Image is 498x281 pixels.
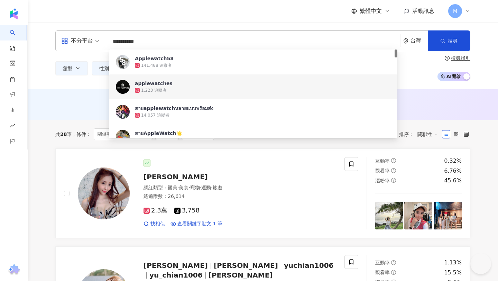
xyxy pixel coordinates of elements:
[141,137,169,143] div: 13,066 追蹤者
[188,185,190,190] span: ·
[444,269,462,277] div: 15.5%
[135,55,174,62] div: Applewatch58
[375,168,390,173] span: 觀看率
[375,270,390,275] span: 觀看率
[135,80,173,87] div: applewatches
[116,55,130,69] img: KOL Avatar
[141,63,172,69] div: 141,488 追蹤者
[213,185,222,190] span: 旅遊
[391,178,396,183] span: question-circle
[411,38,428,44] div: 台灣
[177,185,179,190] span: ·
[284,261,334,270] span: yuchian1006
[214,261,278,270] span: [PERSON_NAME]
[78,167,130,219] img: KOL Avatar
[391,260,396,265] span: question-circle
[403,38,408,44] span: environment
[55,61,88,75] button: 類型
[61,37,68,44] span: appstore
[10,119,15,134] span: rise
[116,130,130,144] img: KOL Avatar
[60,132,67,137] span: 28
[434,202,462,230] img: post-image
[375,158,390,164] span: 互動率
[391,270,396,275] span: question-circle
[404,202,432,230] img: post-image
[375,178,390,183] span: 漲粉率
[144,173,208,181] span: [PERSON_NAME]
[144,220,165,227] a: 找相似
[144,207,167,214] span: 2.3萬
[170,220,222,227] a: 查看關鍵字貼文 1 筆
[168,185,177,190] span: 醫美
[144,261,208,270] span: [PERSON_NAME]
[200,185,201,190] span: ·
[94,128,152,140] span: 關鍵字：applewatch
[149,271,203,279] span: yu_chian1006
[417,129,438,140] span: 關聯性
[201,185,211,190] span: 運動
[391,158,396,163] span: question-circle
[141,112,169,118] div: 14,057 追蹤者
[8,8,19,19] img: logo icon
[116,105,130,119] img: KOL Avatar
[150,220,165,227] span: 找相似
[135,130,182,137] div: สายAppleWatch🌟
[360,7,382,15] span: 繁體中文
[470,253,491,274] iframe: Help Scout Beacon - Open
[444,259,462,266] div: 1.13%
[448,38,458,44] span: 搜尋
[144,193,336,200] div: 總追蹤數 ： 26,614
[61,35,93,46] div: 不分平台
[174,207,200,214] span: 3,758
[375,202,403,230] img: post-image
[55,132,72,137] div: 共 筆
[375,260,390,265] span: 互動率
[55,148,470,238] a: KOL Avatar[PERSON_NAME]網紅類型：醫美·美食·寵物·運動·旅遊總追蹤數：26,6142.3萬3,758找相似查看關鍵字貼文 1 筆互動率question-circle0.3...
[177,220,222,227] span: 查看關鍵字貼文 1 筆
[451,55,470,61] div: 搜尋指引
[135,105,213,112] div: สายapplewatchหลายแบบพร้อมส่ง
[412,8,434,14] span: 活動訊息
[10,25,24,52] a: search
[116,80,130,94] img: KOL Avatar
[179,185,188,190] span: 美食
[453,7,457,15] span: M
[444,157,462,165] div: 0.32%
[141,88,167,93] div: 1,223 追蹤者
[391,168,396,173] span: question-circle
[99,66,109,71] span: 性別
[444,167,462,175] div: 6.76%
[445,56,450,61] span: question-circle
[92,61,124,75] button: 性別
[211,185,212,190] span: ·
[399,129,442,140] div: 排序：
[190,185,200,190] span: 寵物
[7,264,21,275] img: chrome extension
[444,177,462,184] div: 45.6%
[428,30,470,51] button: 搜尋
[63,66,72,71] span: 類型
[144,184,336,191] div: 網紅類型 ：
[72,132,91,137] span: 條件 ：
